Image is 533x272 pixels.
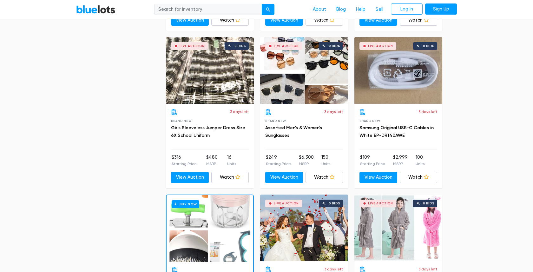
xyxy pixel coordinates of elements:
div: Live Auction [368,44,393,48]
a: Watch [400,15,438,26]
a: Sell [371,3,388,16]
div: Live Auction [180,44,205,48]
li: 16 [227,154,236,167]
p: 3 days left [324,266,343,272]
a: Girls Sleeveless Jumper Dress Size 6X School Uniform [171,125,245,138]
a: Live Auction 0 bids [354,195,442,261]
h6: Buy Now [172,200,199,208]
p: MSRP [206,161,218,167]
a: Samsung Original USB-C Cables in White EP-DR140AWE [359,125,434,138]
li: 100 [416,154,424,167]
div: 0 bids [329,202,340,205]
a: View Auction [171,15,209,26]
li: $109 [360,154,385,167]
span: Brand New [359,119,380,123]
a: View Auction [265,172,303,183]
p: Starting Price [172,161,197,167]
div: Live Auction [274,202,299,205]
a: Buy Now [167,195,253,262]
a: Watch [211,172,249,183]
a: Live Auction 0 bids [354,37,442,104]
a: View Auction [171,172,209,183]
a: View Auction [265,15,303,26]
p: Units [416,161,424,167]
a: Live Auction 0 bids [260,195,348,261]
a: About [308,3,331,16]
p: Starting Price [360,161,385,167]
input: Search for inventory [154,4,262,15]
div: 0 bids [329,44,340,48]
a: View Auction [359,172,397,183]
li: 150 [321,154,330,167]
a: Blog [331,3,351,16]
p: Units [227,161,236,167]
li: $316 [172,154,197,167]
span: Brand New [171,119,192,123]
li: $2,999 [393,154,408,167]
a: Help [351,3,371,16]
p: 3 days left [418,266,437,272]
a: Log In [391,3,423,15]
a: Watch [400,172,438,183]
a: Assorted Men's & Women's Sunglasses [265,125,322,138]
p: 3 days left [324,109,343,115]
p: Units [321,161,330,167]
div: 0 bids [234,44,246,48]
a: Live Auction 0 bids [260,37,348,104]
li: $249 [266,154,291,167]
a: Sign Up [425,3,457,15]
div: 0 bids [423,44,434,48]
a: View Auction [359,15,397,26]
p: 3 days left [418,109,437,115]
span: Brand New [265,119,286,123]
a: Watch [306,172,343,183]
a: Live Auction 0 bids [166,37,254,104]
div: Live Auction [274,44,299,48]
a: BlueLots [76,5,115,14]
div: Live Auction [368,202,393,205]
a: Watch [211,15,249,26]
p: 3 days left [230,109,249,115]
p: MSRP [299,161,314,167]
p: MSRP [393,161,408,167]
div: 0 bids [423,202,434,205]
p: Starting Price [266,161,291,167]
li: $480 [206,154,218,167]
a: Watch [306,15,343,26]
li: $6,300 [299,154,314,167]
